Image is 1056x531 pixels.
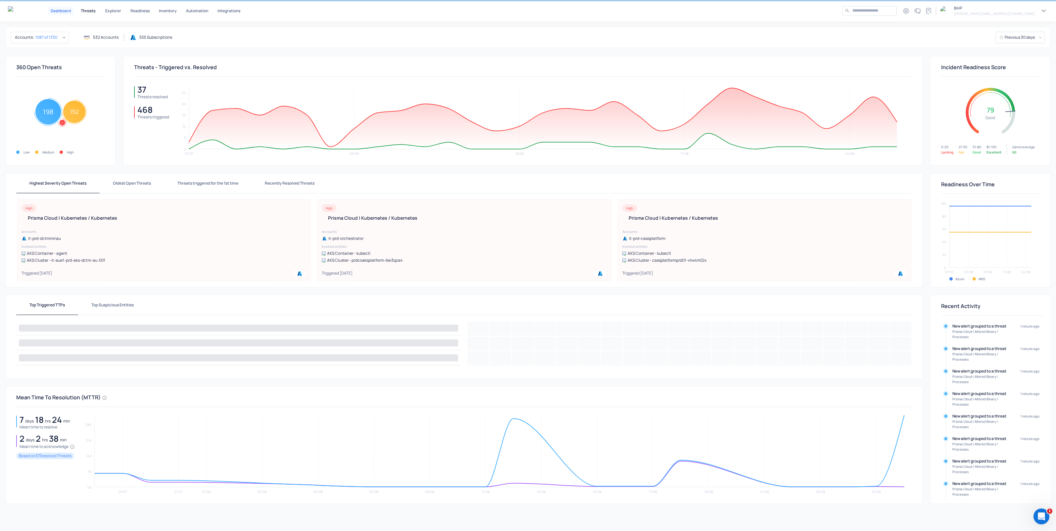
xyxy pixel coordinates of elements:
[617,199,912,282] a: HighPrisma Cloud | Kubernetes /​ KubernetesAccountsit-prd-caasplatformInvolved entitiesAKS PodAKS...
[986,144,1001,150] h6: 81-100
[622,244,907,249] h6: Involved entities
[952,481,1012,486] h5: New alert grouped to a threat
[137,85,168,94] h1: 37
[100,173,164,193] button: Oldest Open Threats
[350,151,359,156] text: 03/08
[35,34,57,40] p: 1087 of 1330
[941,181,995,188] a: Readiness Over Time
[912,6,923,16] button: What's new
[952,464,1012,474] h6: Prisma Cloud | Altered Binary /​ Processes
[22,215,306,221] h4: Prisma Cloud | Kubernetes /​ Kubernetes
[682,151,690,156] text: 17/08
[1012,144,1035,150] h6: Gem's average
[22,244,306,249] h6: Involved entities
[952,419,1012,429] h6: Prisma Cloud | Altered Binary /​ Processes
[67,150,74,155] h6: High
[1020,436,1039,452] p: 1 minute ago
[156,7,179,15] button: Inventory
[846,151,856,156] text: 24/08
[952,374,1012,384] h6: Prisma Cloud | Altered Binary /​ Processes
[322,251,326,255] img: AKS Pod
[42,437,48,443] h5: hrs
[1047,509,1052,514] span: 1
[130,9,150,13] p: Readiness
[15,34,34,40] p: Accounts:
[942,240,946,244] text: 40
[340,270,353,276] p: [DATE]
[952,459,1012,464] h5: New alert grouped to a threat
[184,135,186,140] text: 5
[215,7,243,15] button: Integrations
[941,201,946,206] text: 100
[628,257,706,263] p: AKS Cluster - cassplatformprd01-vhx4m02x
[8,6,32,16] a: Gem Security
[959,150,967,155] h6: Fair
[1020,481,1039,497] p: 1 minute ago
[16,199,311,282] a: HighPrisma Cloud | Kubernetes /​ KubernetesAccountsit-prd-dctmminauInvolved entitiesAKS PodAKS Co...
[640,270,653,276] p: [DATE]
[322,215,606,221] h4: Prisma Cloud | Kubernetes /​ Kubernetes
[941,150,953,155] h6: Lacking
[182,113,186,117] text: 15
[77,7,99,15] button: Threats
[1021,270,1031,274] text: 24/08
[16,295,78,315] button: Top Triggered TTPs
[182,102,186,106] text: 20
[984,270,992,274] text: 10/08
[327,257,403,263] p: AKS Cluster - prdcoaksplatform-6ei3qza4
[987,106,994,114] text: 79
[952,391,1012,407] a: New alert grouped to a threatPrisma Cloud | Altered Binary /​ Processes
[20,444,69,449] h5: Mean time to acknowledge
[1020,391,1039,407] p: 1 minute ago
[1020,414,1039,429] p: 1 minute ago
[622,258,626,262] img: AKS Cluster
[940,6,950,16] img: organization logo
[86,454,91,458] text: 14d
[944,265,946,270] text: 0
[183,7,211,15] button: Automation
[174,489,183,494] text: 31/07
[628,250,671,256] p: AKS Container - kubectl
[923,6,934,16] button: Documentation
[322,258,326,262] img: AKS Cluster
[105,9,121,13] p: Explorer
[60,437,67,443] h5: min
[952,324,1012,329] h5: New alert grouped to a threat
[901,6,911,16] a: Settings
[1005,34,1035,40] p: Previous 30 days
[942,214,946,219] text: 80
[622,229,907,234] h6: Accounts
[137,114,169,120] h5: Threats triggered
[622,251,626,255] img: AKS Pod
[137,94,168,100] h5: Threats resolved
[986,115,995,120] text: Good
[954,5,1035,11] p: BHP
[322,244,606,249] h6: Involved entities
[322,270,353,276] h5: Triggered
[39,270,52,276] p: [DATE]
[128,7,152,15] button: Readiness
[16,173,100,193] button: Highest Severity Open Threats
[134,105,169,120] a: 468Threats triggered
[941,77,1040,148] a: 79Good
[952,441,1012,452] h6: Prisma Cloud | Altered Binary /​ Processes
[184,147,186,152] text: 0
[952,346,1012,351] h5: New alert grouped to a threat
[134,85,169,100] a: 37Threats resolved
[49,434,59,443] h1: 38
[952,369,1012,384] a: New alert grouped to a threatPrisma Cloud | Altered Binary /​ Processes
[941,64,1006,70] a: Incident Readiness Score
[952,486,1012,497] h6: Prisma Cloud | Altered Binary /​ Processes
[27,250,67,256] p: AKS Container - agent
[941,144,953,150] h6: 0-20
[78,295,147,315] button: Top Suspicious Entities
[48,7,73,15] button: Dashboard
[952,396,1012,407] h6: Prisma Cloud | Altered Binary /​ Processes
[952,324,1012,339] a: New alert grouped to a threatPrisma Cloud | Altered Binary /​ Processes
[185,151,193,156] text: 27/07
[103,7,124,15] a: Explorer
[88,469,91,474] text: 7d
